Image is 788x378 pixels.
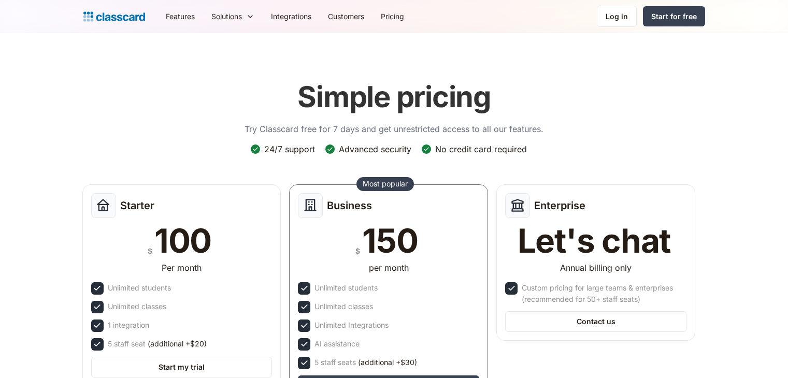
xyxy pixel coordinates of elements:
[358,357,417,368] span: (additional +$30)
[339,143,411,155] div: Advanced security
[91,357,273,377] a: Start my trial
[108,338,207,350] div: 5 staff seat
[314,319,389,331] div: Unlimited Integrations
[203,5,263,28] div: Solutions
[522,282,684,305] div: Custom pricing for large teams & enterprises (recommended for 50+ staff seats)
[534,199,585,212] h2: Enterprise
[162,261,202,274] div: Per month
[245,123,543,135] p: Try Classcard free for 7 days and get unrestricted access to all our features.
[148,244,152,257] div: $
[435,143,527,155] div: No credit card required
[314,301,373,312] div: Unlimited classes
[363,179,408,189] div: Most popular
[320,5,372,28] a: Customers
[369,261,409,274] div: per month
[597,6,637,27] a: Log in
[314,338,360,350] div: AI assistance
[108,282,171,294] div: Unlimited students
[211,11,242,22] div: Solutions
[518,224,671,257] div: Let's chat
[372,5,412,28] a: Pricing
[362,224,418,257] div: 150
[154,224,211,257] div: 100
[327,199,372,212] h2: Business
[120,199,154,212] h2: Starter
[157,5,203,28] a: Features
[108,301,166,312] div: Unlimited classes
[560,261,632,274] div: Annual billing only
[355,244,360,257] div: $
[314,357,417,368] div: 5 staff seats
[83,9,145,24] a: home
[297,80,491,114] h1: Simple pricing
[651,11,697,22] div: Start for free
[148,338,207,350] span: (additional +$20)
[314,282,378,294] div: Unlimited students
[606,11,628,22] div: Log in
[505,311,686,332] a: Contact us
[643,6,705,26] a: Start for free
[108,319,149,331] div: 1 integration
[264,143,315,155] div: 24/7 support
[263,5,320,28] a: Integrations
